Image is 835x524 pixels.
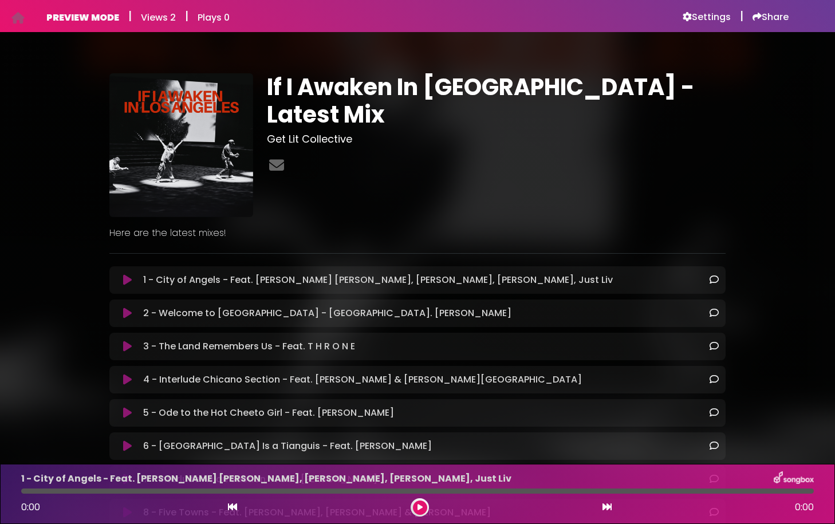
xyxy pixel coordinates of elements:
h5: | [128,9,132,23]
h3: Get Lit Collective [267,133,726,145]
h1: If I Awaken In [GEOGRAPHIC_DATA] - Latest Mix [267,73,726,128]
h5: | [740,9,743,23]
h5: | [185,9,188,23]
span: 0:00 [21,501,40,514]
h6: Plays 0 [198,12,230,23]
p: 1 - City of Angels - Feat. [PERSON_NAME] [PERSON_NAME], [PERSON_NAME], [PERSON_NAME], Just Liv [143,273,613,287]
p: 4 - Interlude Chicano Section - Feat. [PERSON_NAME] & [PERSON_NAME][GEOGRAPHIC_DATA] [143,373,582,387]
a: Settings [683,11,731,23]
p: 6 - [GEOGRAPHIC_DATA] Is a Tianguis - Feat. [PERSON_NAME] [143,439,432,453]
img: songbox-logo-white.png [774,471,814,486]
span: 0:00 [795,501,814,514]
p: Here are the latest mixes! [109,226,726,240]
p: 1 - City of Angels - Feat. [PERSON_NAME] [PERSON_NAME], [PERSON_NAME], [PERSON_NAME], Just Liv [21,472,511,486]
p: 3 - The Land Remembers Us - Feat. T H R O N E [143,340,355,353]
p: 5 - Ode to the Hot Cheeto Girl - Feat. [PERSON_NAME] [143,406,394,420]
img: jpqCGvsiRDGDrW28OCCq [109,73,253,217]
a: Share [753,11,789,23]
h6: Views 2 [141,12,176,23]
p: 2 - Welcome to [GEOGRAPHIC_DATA] - [GEOGRAPHIC_DATA]. [PERSON_NAME] [143,306,511,320]
h6: PREVIEW MODE [46,12,119,23]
